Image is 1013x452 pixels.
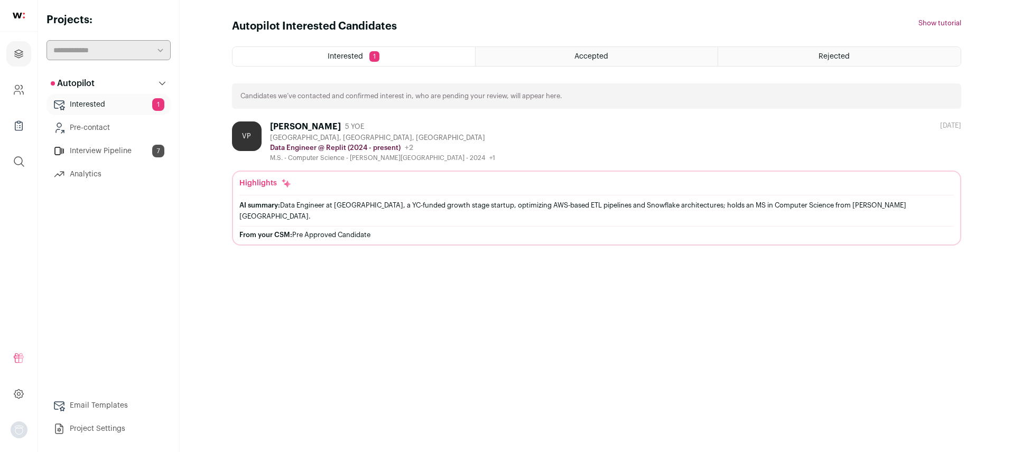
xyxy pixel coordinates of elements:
span: 1 [369,51,379,62]
p: Data Engineer @ Replit (2024 - present) [270,144,401,152]
a: Pre-contact [47,117,171,138]
img: wellfound-shorthand-0d5821cbd27db2630d0214b213865d53afaa358527fdda9d0ea32b1df1b89c2c.svg [13,13,25,18]
span: +2 [405,144,413,152]
a: VP [PERSON_NAME] 5 YOE [GEOGRAPHIC_DATA], [GEOGRAPHIC_DATA], [GEOGRAPHIC_DATA] Data Engineer @ Re... [232,121,961,246]
span: Rejected [819,53,850,60]
div: Highlights [239,178,292,189]
a: Email Templates [47,395,171,416]
span: Interested [328,53,363,60]
div: [DATE] [940,121,961,130]
span: AI summary: [239,202,280,209]
div: [PERSON_NAME] [270,121,341,132]
button: Show tutorial [918,19,961,27]
div: M.S. - Computer Science - [PERSON_NAME][GEOGRAPHIC_DATA] - 2024 [270,154,495,162]
p: Candidates we’ve contacted and confirmed interest in, who are pending your review, will appear here. [240,92,562,100]
a: Projects [6,41,31,67]
div: Data Engineer at [GEOGRAPHIC_DATA], a YC-funded growth stage startup, optimizing AWS-based ETL pi... [239,200,954,222]
a: Interview Pipeline7 [47,140,171,162]
a: Accepted [476,47,718,66]
div: Pre Approved Candidate [239,231,954,239]
img: nopic.png [11,421,27,438]
span: 7 [152,145,164,157]
span: From your CSM: [239,231,292,238]
h1: Autopilot Interested Candidates [232,19,397,34]
span: Accepted [574,53,608,60]
a: Analytics [47,164,171,185]
a: Project Settings [47,418,171,439]
span: 5 YOE [345,123,364,131]
h2: Projects: [47,13,171,27]
button: Open dropdown [11,421,27,438]
a: Interested1 [47,94,171,115]
span: +1 [489,155,495,161]
div: [GEOGRAPHIC_DATA], [GEOGRAPHIC_DATA], [GEOGRAPHIC_DATA] [270,134,495,142]
div: VP [232,121,262,151]
button: Autopilot [47,73,171,94]
p: Autopilot [51,77,95,90]
span: 1 [152,98,164,111]
a: Company Lists [6,113,31,138]
a: Rejected [718,47,960,66]
a: Company and ATS Settings [6,77,31,102]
